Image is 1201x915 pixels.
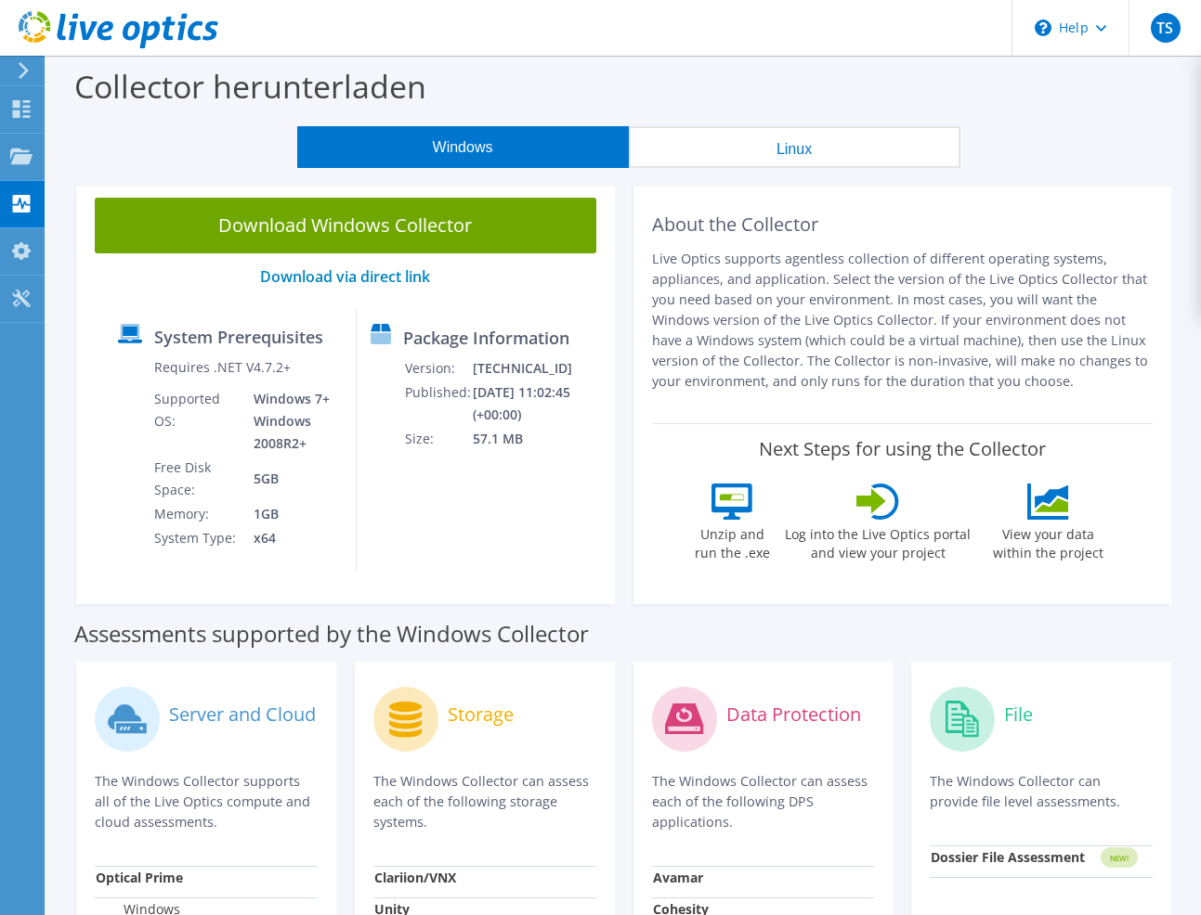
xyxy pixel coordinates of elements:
[96,869,183,886] strong: Optical Prime
[472,380,607,427] td: [DATE] 11:02:45 (+00:00)
[652,249,1154,392] p: Live Optics supports agentless collection of different operating systems, appliances, and applica...
[930,771,1153,812] p: The Windows Collector can provide file level assessments.
[689,520,775,562] label: Unzip and run the .exe
[240,526,342,550] td: x64
[404,356,472,380] td: Version:
[240,387,342,456] td: Windows 7+ Windows 2008R2+
[240,456,342,502] td: 5GB
[153,502,240,526] td: Memory:
[153,387,240,456] td: Supported OS:
[1035,19,1051,36] svg: \n
[1004,705,1033,724] label: File
[373,771,596,832] p: The Windows Collector can assess each of the following storage systems.
[403,329,569,347] label: Package Information
[653,869,703,886] strong: Avamar
[240,502,342,526] td: 1GB
[629,126,960,168] button: Linux
[374,869,456,886] strong: Clariion/VNX
[652,213,1154,236] h2: About the Collector
[472,427,607,451] td: 57.1 MB
[154,328,323,346] label: System Prerequisites
[153,526,240,550] td: System Type:
[759,438,1046,460] label: Next Steps for using the Collector
[448,705,514,724] label: Storage
[404,380,472,427] td: Published:
[652,771,875,832] p: The Windows Collector can assess each of the following DPS applications.
[297,126,629,168] button: Windows
[95,198,596,253] a: Download Windows Collector
[1151,13,1181,43] span: TS
[726,705,861,724] label: Data Protection
[931,848,1085,866] strong: Dossier File Assessment
[153,456,240,502] td: Free Disk Space:
[74,65,426,108] label: Collector herunterladen
[784,520,972,562] label: Log into the Live Optics portal and view your project
[981,520,1115,562] label: View your data within the project
[74,625,589,643] label: Assessments supported by the Windows Collector
[154,358,291,377] label: Requires .NET V4.7.2+
[260,266,430,287] a: Download via direct link
[1110,853,1129,863] tspan: NEW!
[472,356,607,380] td: [TECHNICAL_ID]
[169,705,316,724] label: Server and Cloud
[95,771,318,832] p: The Windows Collector supports all of the Live Optics compute and cloud assessments.
[404,427,472,451] td: Size:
